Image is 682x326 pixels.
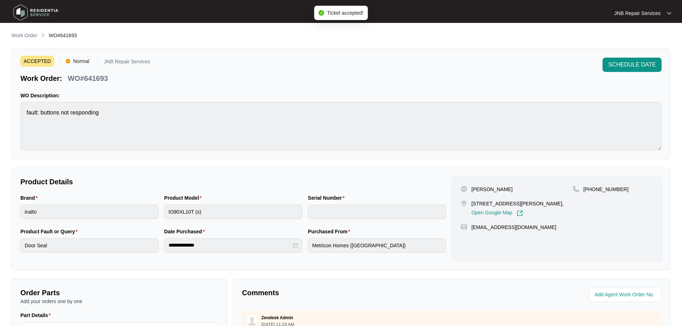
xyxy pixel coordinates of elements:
p: WO Description: [20,92,662,99]
input: Product Model [164,205,303,219]
span: check-circle [319,10,324,16]
p: [STREET_ADDRESS][PERSON_NAME], [471,200,564,207]
p: Product Details [20,177,446,187]
img: user-pin [461,186,467,192]
p: Zendesk Admin [261,315,293,321]
p: [EMAIL_ADDRESS][DOMAIN_NAME] [471,224,556,231]
img: map-pin [461,224,467,230]
label: Product Fault or Query [20,228,81,235]
img: residentia service logo [11,2,61,23]
span: SCHEDULE DATE [608,60,656,69]
span: Ticket accepted! [327,10,363,16]
label: Part Details [20,312,54,319]
button: SCHEDULE DATE [603,58,662,72]
p: [PHONE_NUMBER] [584,186,629,193]
input: Purchased From [308,238,446,253]
input: Serial Number [308,205,446,219]
img: Link-External [517,210,523,216]
img: dropdown arrow [667,11,671,15]
input: Brand [20,205,159,219]
a: Open Google Map [471,210,523,216]
img: map-pin [461,200,467,206]
img: Vercel Logo [66,59,70,63]
p: Comments [242,288,447,298]
p: [PERSON_NAME] [471,186,513,193]
input: Product Fault or Query [20,238,159,253]
p: Order Parts [20,288,218,298]
span: Normal [70,56,92,67]
span: ACCEPTED [20,56,54,67]
textarea: fault: buttons not responding [20,102,662,150]
p: Work Order [11,32,37,39]
img: chevron-right [40,32,46,38]
label: Purchased From [308,228,353,235]
span: WO#641693 [49,33,77,38]
input: Date Purchased [169,242,292,249]
img: user.svg [247,315,257,326]
label: Serial Number [308,194,347,201]
img: map-pin [573,186,579,192]
a: Work Order [10,32,39,40]
input: Add Agent Work Order No. [595,291,657,299]
p: JNB Repair Services [104,59,150,67]
label: Date Purchased [164,228,208,235]
p: Work Order: [20,73,62,83]
label: Brand [20,194,40,201]
label: Product Model [164,194,205,201]
p: WO#641693 [68,73,108,83]
p: Add your orders one by one [20,298,218,305]
p: JNB Repair Services [614,10,661,17]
